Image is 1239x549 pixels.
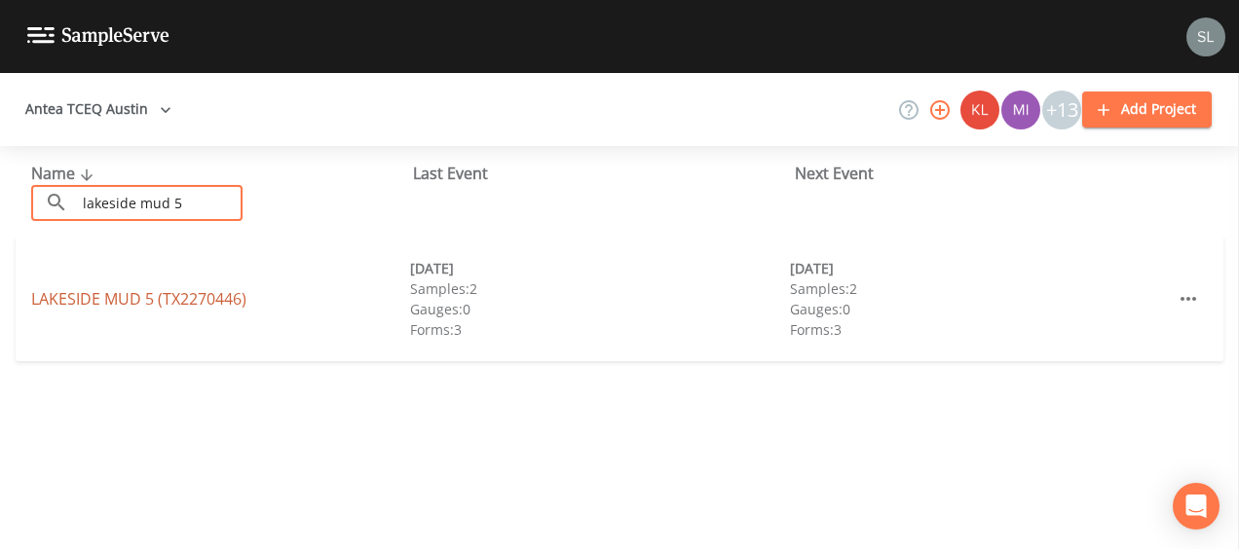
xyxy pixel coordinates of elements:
[960,91,999,129] img: 9c4450d90d3b8045b2e5fa62e4f92659
[790,319,1169,340] div: Forms: 3
[410,278,789,299] div: Samples: 2
[1042,91,1081,129] div: +13
[31,163,98,184] span: Name
[410,258,789,278] div: [DATE]
[1001,91,1040,129] img: a1ea4ff7c53760f38bef77ef7c6649bf
[27,27,169,46] img: logo
[795,162,1177,185] div: Next Event
[76,185,243,221] input: Search Projects
[413,162,795,185] div: Last Event
[1186,18,1225,56] img: 0d5b2d5fd6ef1337b72e1b2735c28582
[31,288,246,310] a: LAKESIDE MUD 5 (TX2270446)
[18,91,179,128] button: Antea TCEQ Austin
[959,91,1000,129] div: Kler Teran
[1082,91,1212,128] button: Add Project
[1000,91,1041,129] div: Miriaha Caddie
[790,299,1169,319] div: Gauges: 0
[1173,483,1220,530] div: Open Intercom Messenger
[410,299,789,319] div: Gauges: 0
[790,278,1169,299] div: Samples: 2
[790,258,1169,278] div: [DATE]
[410,319,789,340] div: Forms: 3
